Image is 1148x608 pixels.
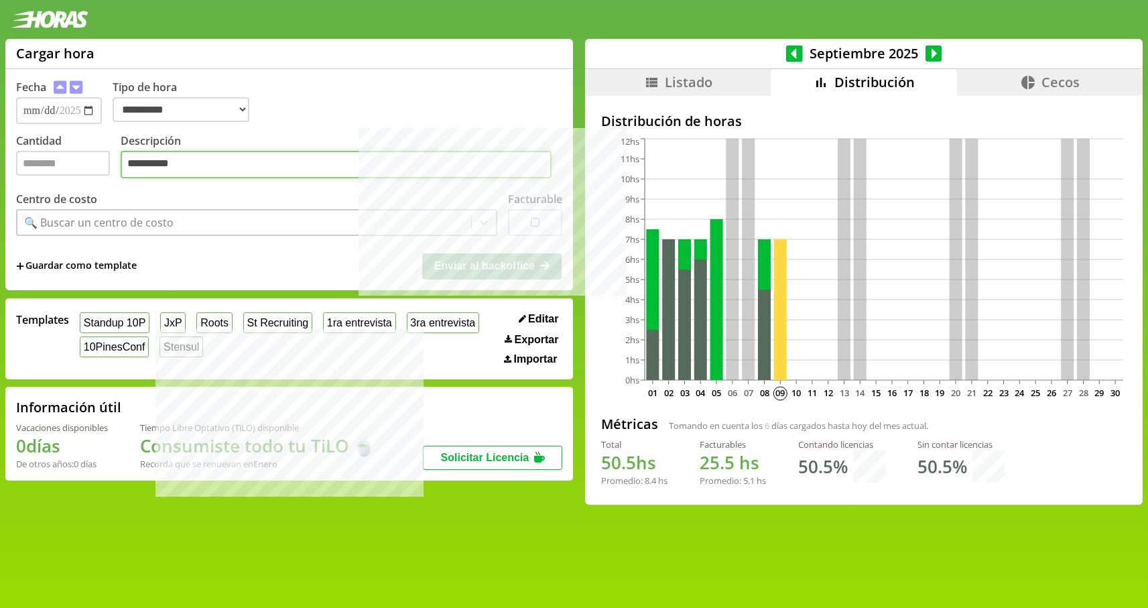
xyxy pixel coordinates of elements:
h2: Métricas [601,415,658,433]
h2: Información útil [16,398,121,416]
text: 12 [824,387,833,399]
div: 🔍 Buscar un centro de costo [24,215,174,230]
span: 5.1 [743,475,755,487]
tspan: 9hs [625,193,639,205]
text: 06 [728,387,737,399]
span: Listado [665,73,712,91]
b: Enero [253,458,277,470]
tspan: 0hs [625,374,639,386]
div: Vacaciones disponibles [16,422,108,434]
h2: Distribución de horas [601,112,1127,130]
button: Roots [196,312,232,333]
text: 09 [775,387,785,399]
span: 6 [765,420,769,432]
span: Editar [528,313,558,325]
button: JxP [160,312,186,333]
text: 16 [887,387,897,399]
text: 29 [1094,387,1104,399]
button: Editar [515,312,563,326]
h1: Cargar hora [16,44,94,62]
span: Distribución [834,73,915,91]
button: St Recruiting [243,312,312,333]
span: Septiembre 2025 [803,44,926,62]
text: 10 [791,387,801,399]
text: 19 [935,387,944,399]
tspan: 3hs [625,314,639,326]
h1: hs [601,450,667,475]
text: 05 [712,387,721,399]
div: De otros años: 0 días [16,458,108,470]
div: Sin contar licencias [917,438,1005,450]
tspan: 1hs [625,354,639,366]
h1: 50.5 % [917,454,967,479]
h1: 50.5 % [798,454,848,479]
tspan: 8hs [625,213,639,225]
tspan: 12hs [621,135,639,147]
tspan: 11hs [621,153,639,165]
span: Exportar [515,334,559,346]
text: 28 [1079,387,1088,399]
div: Contando licencias [798,438,885,450]
text: 13 [840,387,849,399]
label: Tipo de hora [113,80,260,124]
div: Promedio: hs [601,475,667,487]
h1: 0 días [16,434,108,458]
text: 27 [1063,387,1072,399]
tspan: 6hs [625,253,639,265]
span: 8.4 [645,475,656,487]
tspan: 2hs [625,334,639,346]
span: Importar [514,353,558,365]
h1: Consumiste todo tu TiLO 🍵 [140,434,375,458]
span: Cecos [1041,73,1080,91]
button: Standup 10P [80,312,149,333]
text: 22 [983,387,993,399]
span: Tomando en cuenta los días cargados hasta hoy del mes actual. [669,420,928,432]
span: 50.5 [601,450,636,475]
tspan: 10hs [621,173,639,185]
text: 08 [760,387,769,399]
div: Facturables [700,438,766,450]
div: Tiempo Libre Optativo (TiLO) disponible [140,422,375,434]
text: 02 [664,387,674,399]
span: +Guardar como template [16,259,137,273]
span: Solicitar Licencia [441,452,529,463]
text: 21 [967,387,976,399]
text: 18 [919,387,929,399]
tspan: 5hs [625,273,639,286]
text: 11 [808,387,817,399]
label: Descripción [121,133,562,182]
button: 1ra entrevista [323,312,396,333]
button: Solicitar Licencia [423,446,562,470]
text: 30 [1110,387,1120,399]
text: 03 [680,387,690,399]
text: 01 [648,387,657,399]
text: 14 [855,387,865,399]
label: Centro de costo [16,192,97,206]
span: 25.5 [700,450,735,475]
text: 15 [871,387,881,399]
h1: hs [700,450,766,475]
label: Facturable [508,192,562,206]
div: Promedio: hs [700,475,766,487]
text: 20 [951,387,960,399]
button: Exportar [501,333,562,347]
label: Fecha [16,80,46,95]
textarea: Descripción [121,151,552,179]
input: Cantidad [16,151,110,176]
button: 10PinesConf [80,337,149,357]
text: 24 [1015,387,1025,399]
text: 04 [696,387,706,399]
span: Templates [16,312,69,327]
div: Recordá que se renuevan en [140,458,375,470]
text: 07 [744,387,753,399]
span: + [16,259,24,273]
tspan: 7hs [625,233,639,245]
select: Tipo de hora [113,97,249,122]
text: 17 [903,387,913,399]
img: logotipo [11,11,88,28]
text: 25 [1031,387,1040,399]
label: Cantidad [16,133,121,182]
button: Stensul [160,337,203,357]
div: Total [601,438,667,450]
button: 3ra entrevista [407,312,480,333]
